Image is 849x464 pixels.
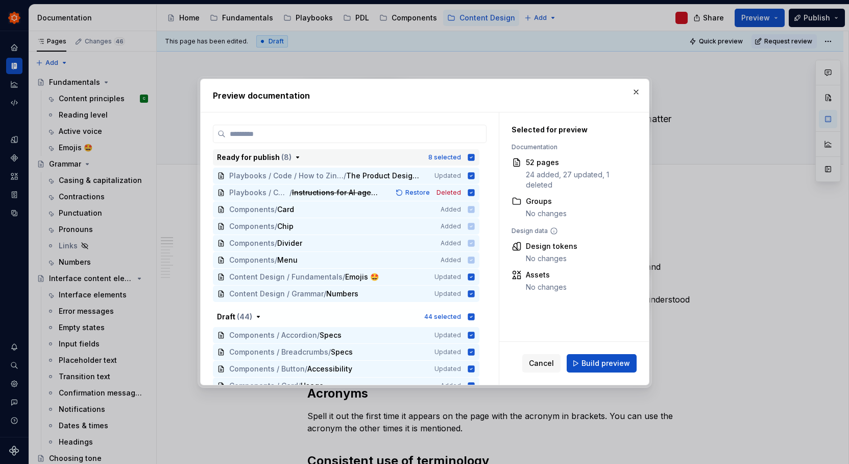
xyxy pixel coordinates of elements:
span: Components / Breadcrumbs [229,347,328,357]
span: Updated [434,172,461,180]
span: Updated [434,348,461,356]
span: Updated [434,273,461,281]
button: Restore [393,188,434,198]
button: Build preview [567,354,637,373]
span: Content Design / Grammar [229,289,324,299]
span: Emojis 🤩 [345,272,379,282]
span: Accessibility [307,364,352,374]
span: / [344,171,346,181]
div: Design data [512,227,625,235]
button: Draft (44)44 selected [213,309,479,325]
span: Components / Button [229,364,305,374]
span: Updated [434,331,461,339]
span: Added [441,382,461,390]
div: 52 pages [526,157,625,168]
span: Cancel [529,358,554,368]
span: Instructions for AI agents [292,188,378,198]
div: Assets [526,270,567,280]
span: Content Design / Fundamentals [229,272,343,282]
div: 44 selected [424,313,461,321]
div: No changes [526,253,577,264]
span: / [324,289,326,299]
span: Playbooks / Code [229,188,289,198]
button: Ready for publish (8)8 selected [213,149,479,166]
span: Specs [331,347,353,357]
span: Components / Accordion [229,330,317,340]
button: Cancel [522,354,561,373]
div: Selected for preview [512,125,625,135]
span: Numbers [326,289,358,299]
div: Documentation [512,143,625,151]
div: Ready for publish [217,152,292,163]
span: / [305,364,307,374]
span: ( 8 ) [281,153,292,161]
span: Deleted [436,189,461,197]
span: Updated [434,365,461,373]
div: 8 selected [428,153,461,161]
div: No changes [526,282,567,292]
span: Build preview [581,358,630,368]
span: / [298,381,301,391]
div: Draft [217,312,252,322]
span: ( 44 ) [237,312,252,321]
span: Restore [405,189,430,197]
span: / [289,188,292,198]
span: Components / Card [229,381,298,391]
div: 24 added, 27 updated, 1 deleted [526,170,625,190]
span: Updated [434,290,461,298]
span: Usage [301,381,324,391]
span: / [343,272,345,282]
span: Specs [320,330,342,340]
span: The Product Design Language [346,171,420,181]
span: / [317,330,320,340]
div: Design tokens [526,241,577,251]
h2: Preview documentation [213,89,637,102]
div: Groups [526,196,567,206]
span: Playbooks / Code / How to Zinnia for Engineers [229,171,344,181]
div: No changes [526,208,567,219]
span: / [328,347,331,357]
